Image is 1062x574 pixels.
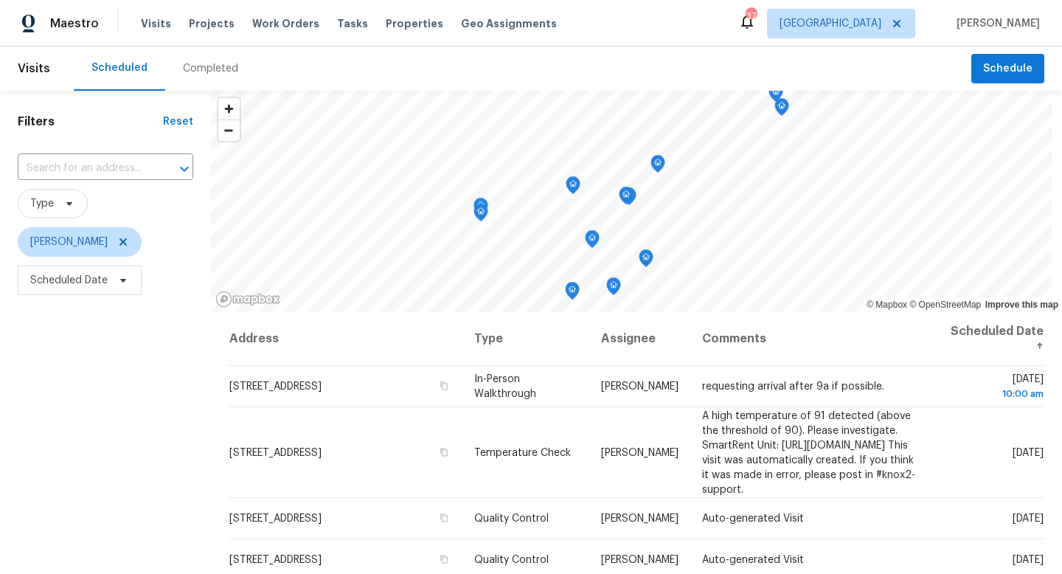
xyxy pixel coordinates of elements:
span: [DATE] [1013,555,1044,565]
button: Copy Address [437,553,451,566]
span: Visits [141,16,171,31]
div: Map marker [606,277,621,300]
span: [PERSON_NAME] [601,514,678,524]
canvas: Map [211,91,1052,312]
button: Copy Address [437,379,451,393]
div: Scheduled [91,60,147,75]
span: [GEOGRAPHIC_DATA] [780,16,881,31]
th: Type [462,312,589,366]
h1: Filters [18,114,163,129]
span: [STREET_ADDRESS] [229,514,322,524]
div: Map marker [473,198,488,221]
span: [DATE] [1013,514,1044,524]
span: Geo Assignments [461,16,557,31]
a: Mapbox [867,300,907,310]
span: requesting arrival after 9a if possible. [702,381,884,392]
span: Type [30,196,54,211]
div: Map marker [639,249,653,272]
div: 37 [746,9,756,24]
th: Address [229,312,462,366]
span: [PERSON_NAME] [601,447,678,457]
div: Map marker [565,282,580,305]
div: Map marker [619,187,634,210]
div: Completed [183,61,238,76]
div: Map marker [774,98,789,121]
div: Map marker [650,155,665,178]
span: [PERSON_NAME] [951,16,1040,31]
span: Projects [189,16,235,31]
div: Map marker [585,230,600,253]
span: Tasks [337,18,368,29]
span: Temperature Check [474,447,571,457]
div: Map marker [473,204,488,227]
span: Properties [386,16,443,31]
a: Improve this map [985,300,1058,310]
div: Reset [163,114,193,129]
span: [STREET_ADDRESS] [229,381,322,392]
span: Visits [18,52,50,85]
span: A high temperature of 91 detected (above the threshold of 90). Please investigate. SmartRent Unit... [702,410,915,494]
span: [PERSON_NAME] [601,555,678,565]
button: Copy Address [437,445,451,458]
span: [PERSON_NAME] [601,381,678,392]
input: Search for an address... [18,157,152,180]
div: Map marker [768,84,783,107]
span: Scheduled Date [30,273,108,288]
button: Zoom out [218,120,240,141]
button: Zoom in [218,98,240,120]
span: In-Person Walkthrough [474,374,536,399]
div: Map marker [622,187,636,210]
span: [STREET_ADDRESS] [229,447,322,457]
span: [STREET_ADDRESS] [229,555,322,565]
span: Auto-generated Visit [702,555,804,565]
span: Maestro [50,16,99,31]
button: Copy Address [437,511,451,525]
span: Zoom out [218,120,240,141]
span: [PERSON_NAME] [30,235,108,249]
a: Mapbox homepage [215,291,280,308]
button: Open [174,159,195,179]
span: [DATE] [947,374,1044,401]
button: Schedule [971,54,1044,84]
span: Quality Control [474,555,549,565]
span: Quality Control [474,514,549,524]
div: Map marker [566,176,580,199]
th: Comments [690,312,935,366]
span: Auto-generated Visit [702,514,804,524]
div: 10:00 am [947,387,1044,401]
span: Work Orders [252,16,319,31]
a: OpenStreetMap [909,300,981,310]
span: [DATE] [1013,447,1044,457]
th: Assignee [589,312,690,366]
th: Scheduled Date ↑ [935,312,1044,366]
span: Schedule [983,60,1032,78]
